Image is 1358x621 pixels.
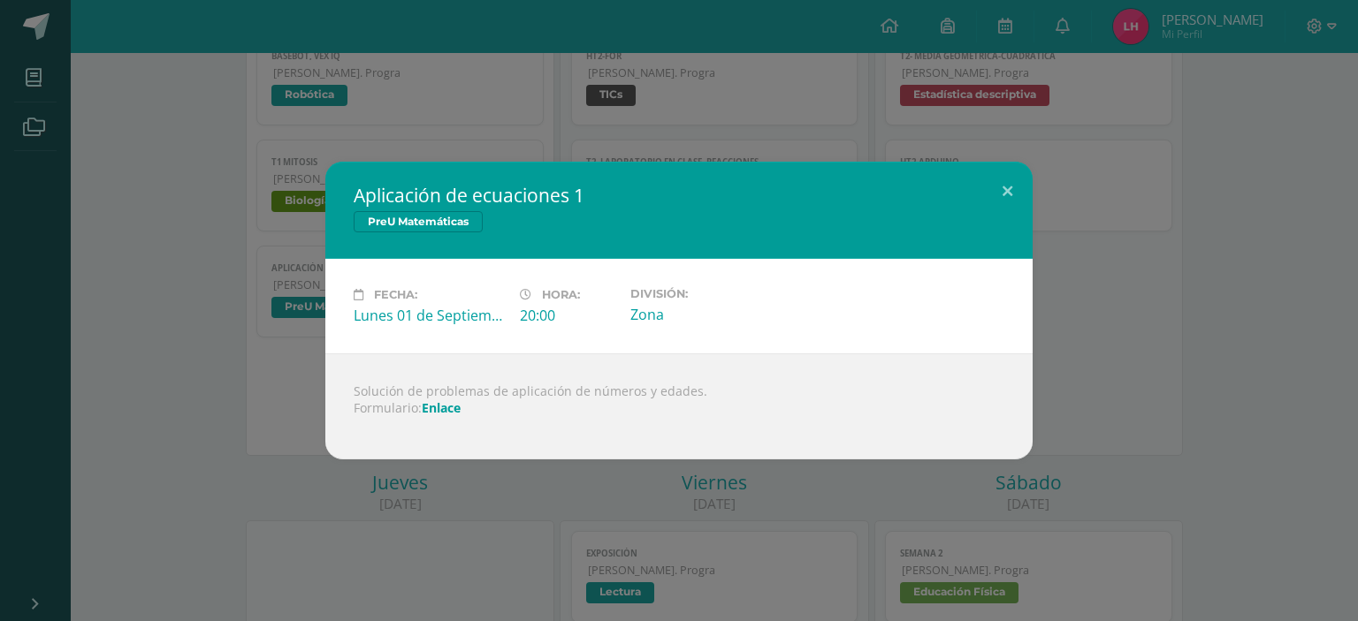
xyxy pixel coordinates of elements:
[325,353,1033,459] div: Solución de problemas de aplicación de números y edades. Formulario:
[630,305,782,324] div: Zona
[542,288,580,301] span: Hora:
[630,287,782,300] label: División:
[354,211,483,232] span: PreU Matemáticas
[354,183,1004,208] h2: Aplicación de ecuaciones 1
[354,306,506,325] div: Lunes 01 de Septiembre
[520,306,616,325] div: 20:00
[982,162,1033,222] button: Close (Esc)
[422,399,461,416] a: Enlace
[374,288,417,301] span: Fecha:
